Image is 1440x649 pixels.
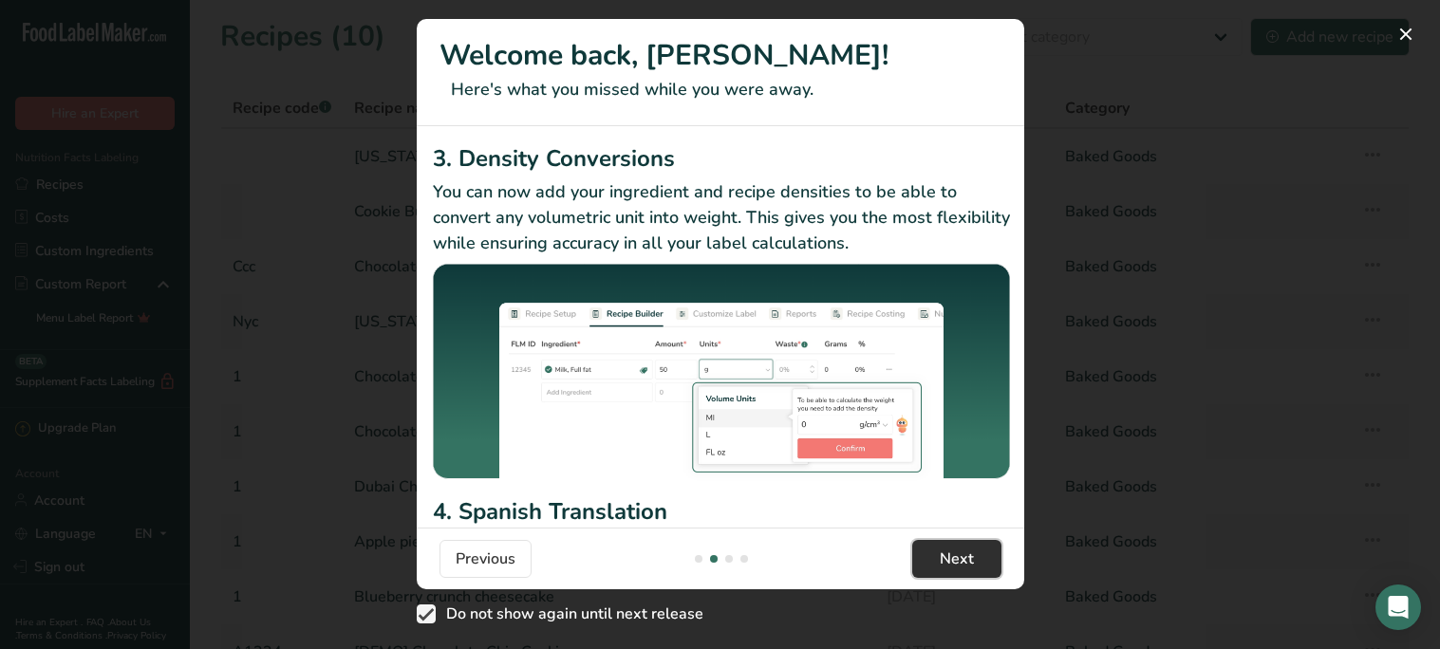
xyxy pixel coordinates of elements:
div: Open Intercom Messenger [1375,584,1421,630]
button: Next [912,540,1001,578]
h1: Welcome back, [PERSON_NAME]! [439,34,1001,77]
h2: 4. Spanish Translation [433,494,1010,528]
span: Do not show again until next release [436,604,703,623]
button: Previous [439,540,532,578]
h2: 3. Density Conversions [433,141,1010,176]
img: Density Conversions [433,264,1010,488]
p: Here's what you missed while you were away. [439,77,1001,102]
span: Next [940,547,974,570]
span: Previous [456,547,515,570]
p: You can now add your ingredient and recipe densities to be able to convert any volumetric unit in... [433,179,1010,256]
